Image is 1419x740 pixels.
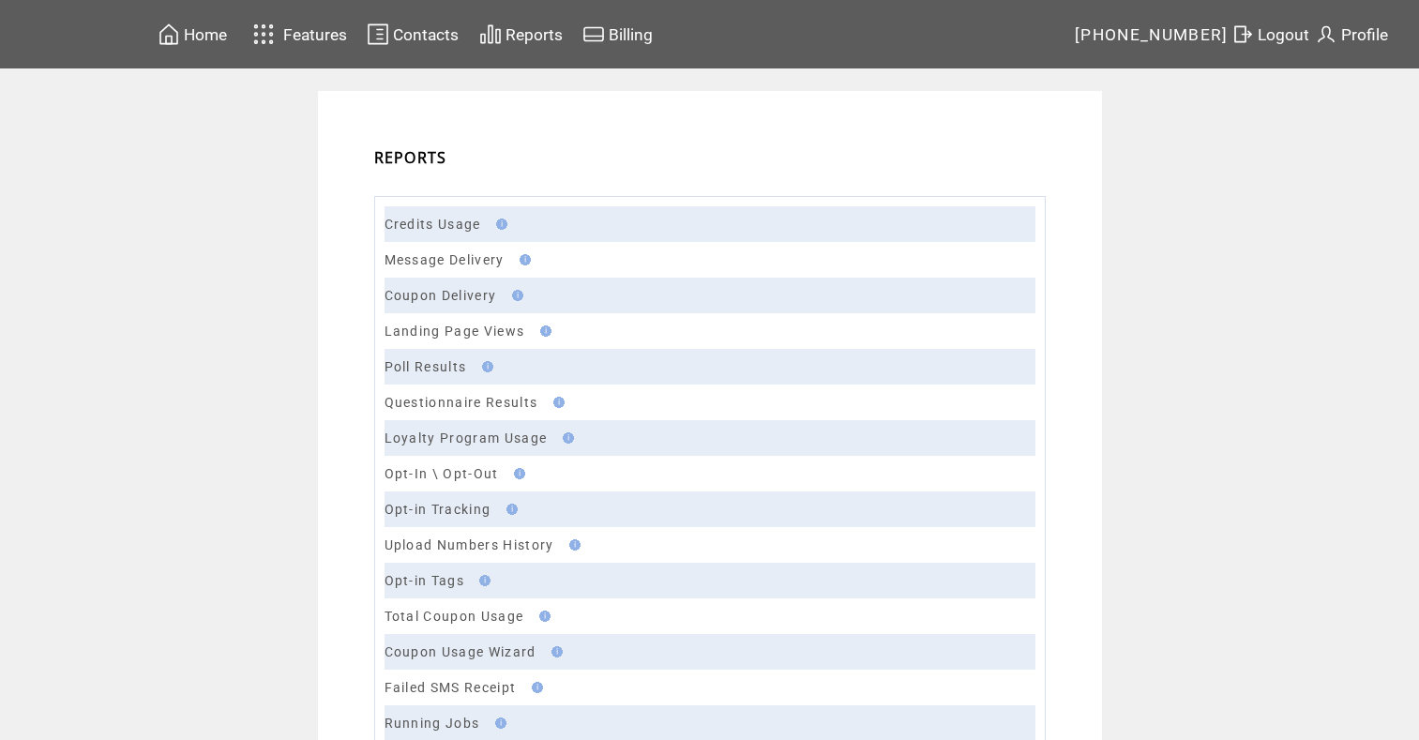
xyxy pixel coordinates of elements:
a: Reports [476,20,566,49]
img: chart.svg [479,23,502,46]
span: Profile [1341,25,1388,44]
a: Opt-In \ Opt-Out [385,466,499,481]
span: Home [184,25,227,44]
img: contacts.svg [367,23,389,46]
img: help.gif [546,646,563,657]
span: Logout [1258,25,1309,44]
a: Opt-in Tracking [385,502,491,517]
img: help.gif [490,717,506,729]
a: Contacts [364,20,461,49]
span: [PHONE_NUMBER] [1075,25,1229,44]
a: Message Delivery [385,252,505,267]
img: help.gif [535,325,551,337]
span: Features [283,25,347,44]
img: help.gif [564,539,581,551]
img: help.gif [557,432,574,444]
img: profile.svg [1315,23,1337,46]
a: Landing Page Views [385,324,525,339]
img: help.gif [548,397,565,408]
a: Upload Numbers History [385,537,554,552]
img: help.gif [501,504,518,515]
a: Total Coupon Usage [385,609,524,624]
span: REPORTS [374,147,447,168]
a: Credits Usage [385,217,481,232]
a: Features [245,16,351,53]
a: Questionnaire Results [385,395,538,410]
img: help.gif [476,361,493,372]
a: Profile [1312,20,1391,49]
span: Billing [609,25,653,44]
a: Logout [1229,20,1312,49]
a: Home [155,20,230,49]
img: home.svg [158,23,180,46]
img: creidtcard.svg [582,23,605,46]
img: help.gif [514,254,531,265]
span: Reports [506,25,563,44]
img: help.gif [508,468,525,479]
span: Contacts [393,25,459,44]
img: help.gif [474,575,491,586]
a: Billing [580,20,656,49]
a: Coupon Usage Wizard [385,644,536,659]
img: exit.svg [1231,23,1254,46]
a: Running Jobs [385,716,480,731]
a: Failed SMS Receipt [385,680,517,695]
a: Opt-in Tags [385,573,465,588]
img: features.svg [248,19,280,50]
img: help.gif [506,290,523,301]
img: help.gif [526,682,543,693]
img: help.gif [534,611,551,622]
a: Poll Results [385,359,467,374]
img: help.gif [491,219,507,230]
a: Loyalty Program Usage [385,430,548,446]
a: Coupon Delivery [385,288,497,303]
